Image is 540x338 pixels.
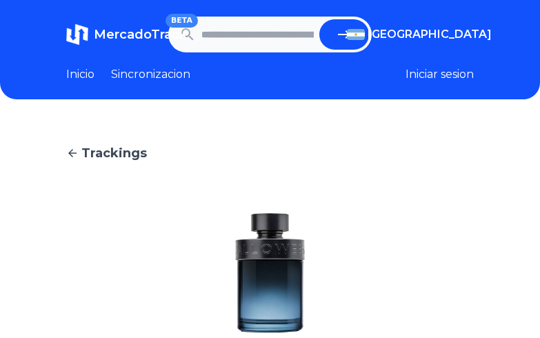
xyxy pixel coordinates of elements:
span: BETA [166,14,198,28]
a: Sincronizacion [111,66,190,83]
span: MercadoTrack [94,27,187,42]
span: [GEOGRAPHIC_DATA] [368,26,492,43]
span: Trackings [81,143,147,163]
a: Trackings [66,143,474,163]
img: Argentina [347,29,365,40]
button: [GEOGRAPHIC_DATA] [347,26,474,43]
img: MercadoTrack [66,23,88,46]
a: MercadoTrackBETA [66,23,168,46]
button: Iniciar sesion [406,66,474,83]
a: Inicio [66,66,94,83]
